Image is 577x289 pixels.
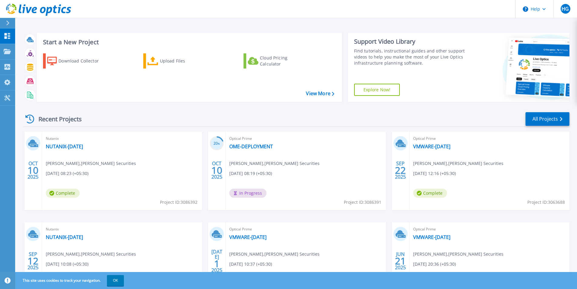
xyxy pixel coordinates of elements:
[218,142,220,145] span: %
[46,261,88,267] span: [DATE] 10:08 (+05:30)
[211,168,222,173] span: 10
[28,168,38,173] span: 10
[17,275,124,286] span: This site uses cookies to track your navigation.
[229,251,320,257] span: [PERSON_NAME] , [PERSON_NAME] Securities
[354,48,467,66] div: Find tutorials, instructional guides and other support videos to help you make the most of your L...
[46,234,83,240] a: NUTANIX-[DATE]
[395,250,406,272] div: JUN 2025
[244,53,311,69] a: Cloud Pricing Calculator
[143,53,211,69] a: Upload Files
[160,55,208,67] div: Upload Files
[229,234,267,240] a: VMWARE-[DATE]
[413,160,503,167] span: [PERSON_NAME] , [PERSON_NAME] Securities
[27,159,39,181] div: OCT 2025
[344,199,381,206] span: Project ID: 3086391
[395,168,406,173] span: 22
[211,159,223,181] div: OCT 2025
[46,226,198,233] span: Nutanix
[211,250,223,272] div: [DATE] 2025
[229,160,320,167] span: [PERSON_NAME] , [PERSON_NAME] Securities
[46,251,136,257] span: [PERSON_NAME] , [PERSON_NAME] Securities
[395,258,406,264] span: 21
[354,84,400,96] a: Explore Now!
[46,189,80,198] span: Complete
[260,55,308,67] div: Cloud Pricing Calculator
[413,143,450,150] a: VMWARE-[DATE]
[28,258,38,264] span: 12
[229,261,272,267] span: [DATE] 10:37 (+05:30)
[229,170,272,177] span: [DATE] 08:19 (+05:30)
[27,250,39,272] div: SEP 2025
[413,189,447,198] span: Complete
[58,55,107,67] div: Download Collector
[413,170,456,177] span: [DATE] 12:16 (+05:30)
[214,261,220,266] span: 1
[413,234,450,240] a: VMWARE-[DATE]
[229,143,273,150] a: OME-DEPLOYMENT
[413,251,503,257] span: [PERSON_NAME] , [PERSON_NAME] Securities
[413,135,566,142] span: Optical Prime
[395,159,406,181] div: SEP 2025
[526,112,569,126] a: All Projects
[306,91,334,96] a: View More
[23,112,90,126] div: Recent Projects
[527,199,565,206] span: Project ID: 3063688
[210,140,224,147] h3: 20
[43,53,111,69] a: Download Collector
[413,261,456,267] span: [DATE] 20:36 (+05:30)
[46,160,136,167] span: [PERSON_NAME] , [PERSON_NAME] Securities
[354,38,467,45] div: Support Video Library
[229,189,267,198] span: In Progress
[413,226,566,233] span: Optical Prime
[46,135,198,142] span: Nutanix
[46,143,83,150] a: NUTANIX-[DATE]
[43,39,334,45] h3: Start a New Project
[160,199,197,206] span: Project ID: 3086392
[229,226,382,233] span: Optical Prime
[46,170,88,177] span: [DATE] 08:23 (+05:30)
[229,135,382,142] span: Optical Prime
[107,275,124,286] button: OK
[562,6,569,11] span: HG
